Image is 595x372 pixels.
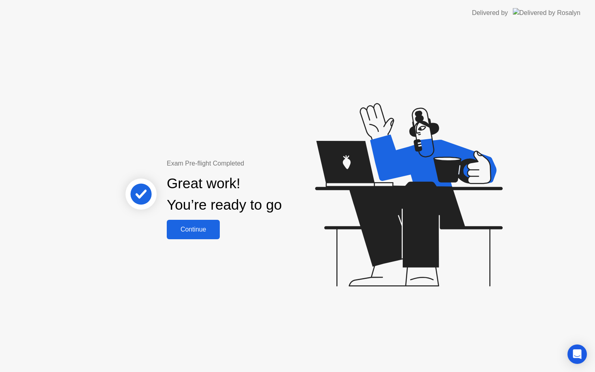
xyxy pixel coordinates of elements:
[472,8,508,18] div: Delivered by
[513,8,580,17] img: Delivered by Rosalyn
[167,173,282,216] div: Great work! You’re ready to go
[167,220,220,239] button: Continue
[567,344,587,364] div: Open Intercom Messenger
[169,226,217,233] div: Continue
[167,159,334,168] div: Exam Pre-flight Completed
